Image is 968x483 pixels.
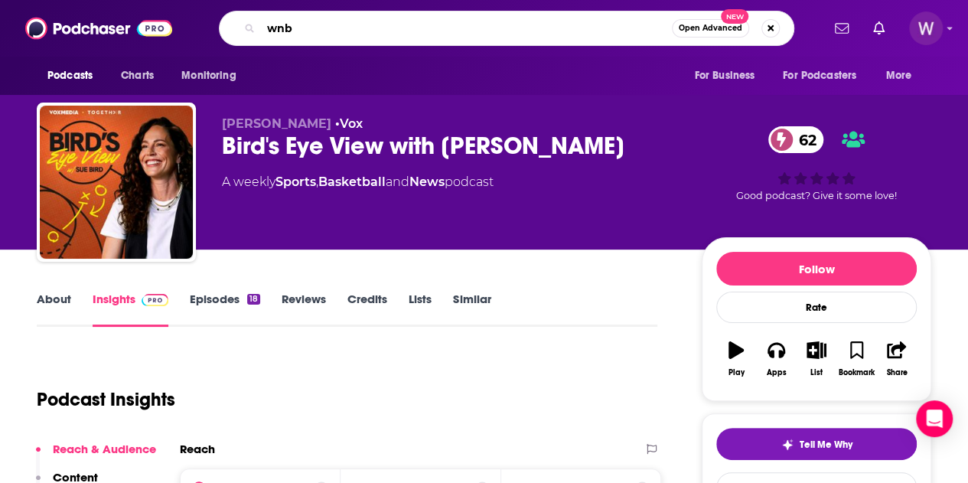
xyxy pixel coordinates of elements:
[672,19,749,38] button: Open AdvancedNew
[800,439,852,451] span: Tell Me Why
[282,292,326,327] a: Reviews
[836,331,876,387] button: Bookmark
[909,11,943,45] img: User Profile
[47,65,93,86] span: Podcasts
[222,173,494,191] div: A weekly podcast
[318,175,386,189] a: Basketball
[36,442,156,470] button: Reach & Audience
[810,368,823,377] div: List
[702,116,931,211] div: 62Good podcast? Give it some love!
[768,126,824,153] a: 62
[347,292,387,327] a: Credits
[694,65,755,86] span: For Business
[721,9,748,24] span: New
[335,116,363,131] span: •
[784,126,824,153] span: 62
[37,292,71,327] a: About
[716,292,917,323] div: Rate
[767,368,787,377] div: Apps
[219,11,794,46] div: Search podcasts, credits, & more...
[916,400,953,437] div: Open Intercom Messenger
[261,16,672,41] input: Search podcasts, credits, & more...
[409,292,432,327] a: Lists
[839,368,875,377] div: Bookmark
[340,116,363,131] a: Vox
[886,368,907,377] div: Share
[37,388,175,411] h1: Podcast Insights
[40,106,193,259] img: Bird's Eye View with Sue Bird
[736,190,897,201] span: Good podcast? Give it some love!
[53,442,156,456] p: Reach & Audience
[453,292,491,327] a: Similar
[909,11,943,45] button: Show profile menu
[37,61,112,90] button: open menu
[716,428,917,460] button: tell me why sparkleTell Me Why
[181,65,236,86] span: Monitoring
[728,368,745,377] div: Play
[247,294,260,305] div: 18
[716,331,756,387] button: Play
[679,24,742,32] span: Open Advanced
[773,61,878,90] button: open menu
[797,331,836,387] button: List
[142,294,168,306] img: Podchaser Pro
[875,61,931,90] button: open menu
[190,292,260,327] a: Episodes18
[180,442,215,456] h2: Reach
[316,175,318,189] span: ,
[877,331,917,387] button: Share
[781,439,794,451] img: tell me why sparkle
[909,11,943,45] span: Logged in as williammwhite
[409,175,445,189] a: News
[386,175,409,189] span: and
[867,15,891,41] a: Show notifications dropdown
[275,175,316,189] a: Sports
[716,252,917,286] button: Follow
[756,331,796,387] button: Apps
[93,292,168,327] a: InsightsPodchaser Pro
[683,61,774,90] button: open menu
[783,65,856,86] span: For Podcasters
[222,116,331,131] span: [PERSON_NAME]
[111,61,163,90] a: Charts
[121,65,154,86] span: Charts
[171,61,256,90] button: open menu
[25,14,172,43] img: Podchaser - Follow, Share and Rate Podcasts
[886,65,912,86] span: More
[829,15,855,41] a: Show notifications dropdown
